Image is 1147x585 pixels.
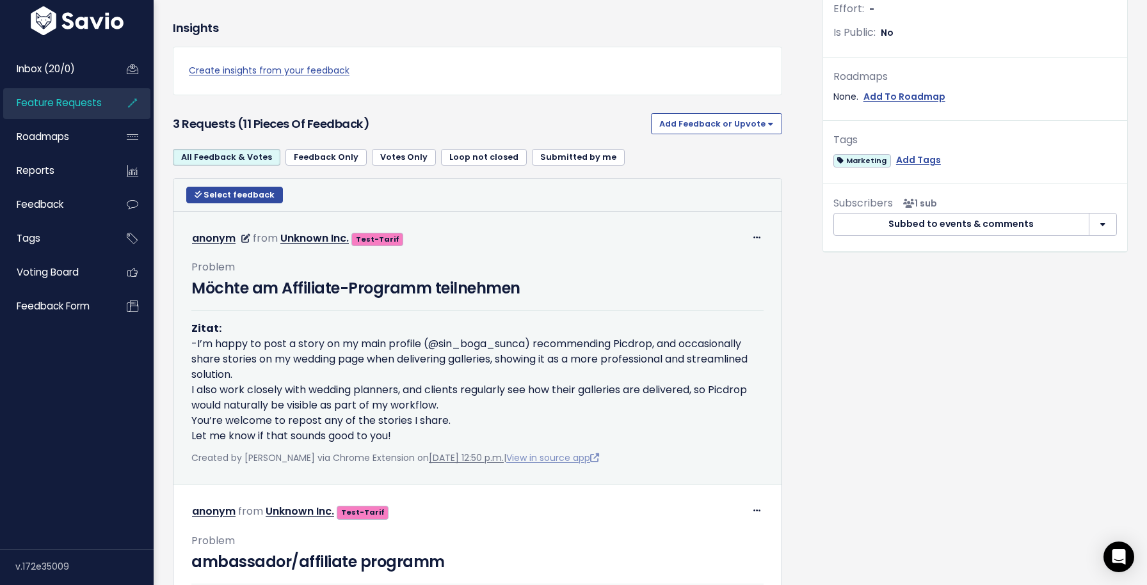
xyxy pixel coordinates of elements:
[833,152,891,168] a: Marketing
[429,451,504,464] a: [DATE] 12:50 p.m.
[506,451,599,464] a: View in source app
[833,1,864,16] span: Effort:
[3,156,106,185] a: Reports
[173,19,218,37] h3: Insights
[833,213,1089,236] button: Subbed to events & comments
[896,152,941,168] a: Add Tags
[3,190,106,219] a: Feedback
[3,224,106,253] a: Tags
[266,504,334,519] a: Unknown Inc.
[651,113,782,134] button: Add Feedback or Upvote
[15,550,154,583] div: v.172e35009
[532,149,625,166] a: Submitted by me
[833,89,1117,105] div: None.
[192,231,236,246] a: anonym
[833,154,891,168] span: Marketing
[17,231,40,245] span: Tags
[17,130,69,143] span: Roadmaps
[191,533,235,548] span: Problem
[173,115,646,133] h3: 3 Requests (11 pieces of Feedback)
[253,231,278,246] span: from
[191,550,764,573] h3: ambassador/affiliate programm
[833,25,876,40] span: Is Public:
[833,196,893,210] span: Subscribers
[833,68,1117,86] div: Roadmaps
[17,96,102,109] span: Feature Requests
[833,131,1117,150] div: Tags
[869,3,874,15] span: -
[280,231,349,246] a: Unknown Inc.
[341,507,385,517] strong: Test-Tarif
[17,164,54,177] span: Reports
[191,260,235,274] span: Problem
[173,149,280,166] a: All Feedback & Votes
[3,54,106,84] a: Inbox (20/0)
[191,277,764,300] h3: Möchte am Affiliate-Programm teilnehmen
[192,504,236,519] a: anonym
[285,149,367,166] a: Feedback Only
[3,258,106,287] a: Voting Board
[28,6,127,35] img: logo-white.9d6f32f41409.svg
[189,63,766,79] a: Create insights from your feedback
[863,89,945,105] a: Add To Roadmap
[1103,542,1134,572] div: Open Intercom Messenger
[238,504,263,519] span: from
[3,122,106,152] a: Roadmaps
[204,189,275,200] span: Select feedback
[17,299,90,313] span: Feedback form
[191,321,764,444] p: -I’m happy to post a story on my main profile (@sin_boga_sunca) recommending Picdrop, and occasio...
[191,321,221,336] strong: Zitat:
[881,26,894,39] span: No
[3,292,106,321] a: Feedback form
[356,234,399,244] strong: Test-Tarif
[17,198,63,211] span: Feedback
[186,187,283,203] button: Select feedback
[191,451,599,464] span: Created by [PERSON_NAME] via Chrome Extension on |
[372,149,436,166] a: Votes Only
[441,149,527,166] a: Loop not closed
[3,88,106,118] a: Feature Requests
[17,265,79,279] span: Voting Board
[17,62,75,75] span: Inbox (20/0)
[898,197,937,210] span: <p><strong>Subscribers</strong><br><br> - Felix Junk<br> </p>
